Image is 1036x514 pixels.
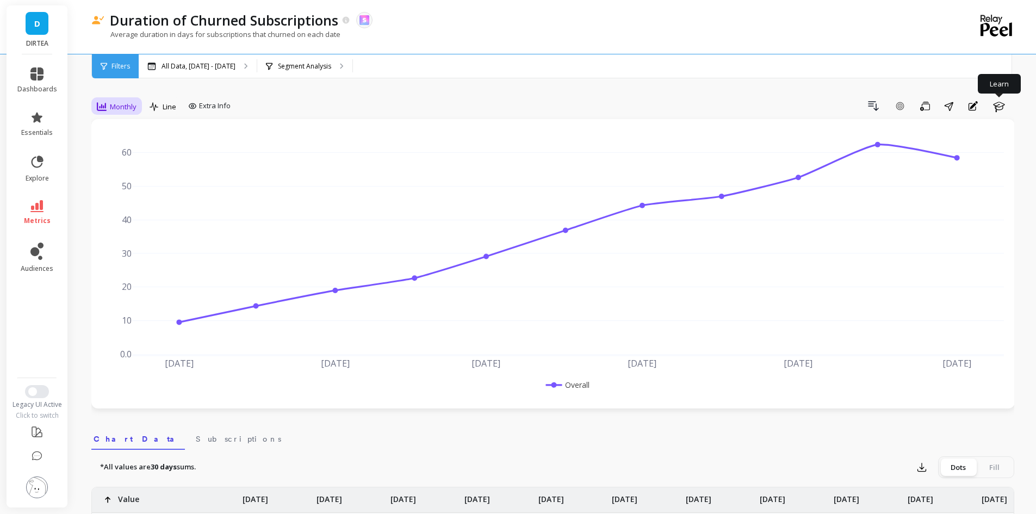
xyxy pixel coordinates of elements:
[7,411,68,420] div: Click to switch
[21,128,53,137] span: essentials
[612,487,637,505] p: [DATE]
[21,264,53,273] span: audiences
[24,216,51,225] span: metrics
[538,487,564,505] p: [DATE]
[908,487,933,505] p: [DATE]
[987,97,1011,115] button: Learn
[278,62,331,71] p: Segment Analysis
[7,400,68,409] div: Legacy UI Active
[464,487,490,505] p: [DATE]
[390,487,416,505] p: [DATE]
[243,487,268,505] p: [DATE]
[976,459,1012,476] div: Fill
[26,174,49,183] span: explore
[162,62,235,71] p: All Data, [DATE] - [DATE]
[834,487,859,505] p: [DATE]
[151,462,177,472] strong: 30 days
[359,15,369,25] img: api.skio.svg
[111,62,130,71] span: Filters
[199,101,231,112] span: Extra Info
[940,459,976,476] div: Dots
[91,16,104,25] img: header icon
[760,487,785,505] p: [DATE]
[100,462,196,473] p: *All values are sums.
[17,85,57,94] span: dashboards
[34,17,40,30] span: D
[110,102,137,112] span: Monthly
[91,425,1014,450] nav: Tabs
[26,476,48,498] img: profile picture
[317,487,342,505] p: [DATE]
[91,29,340,39] p: Average duration in days for subscriptions that churned on each date
[25,385,49,398] button: Switch to New UI
[17,39,57,48] p: DIRTEA
[686,487,711,505] p: [DATE]
[163,102,176,112] span: Line
[110,11,338,29] p: Duration of Churned Subscriptions
[118,487,139,505] p: Value
[982,487,1007,505] p: [DATE]
[196,434,281,444] span: Subscriptions
[94,434,183,444] span: Chart Data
